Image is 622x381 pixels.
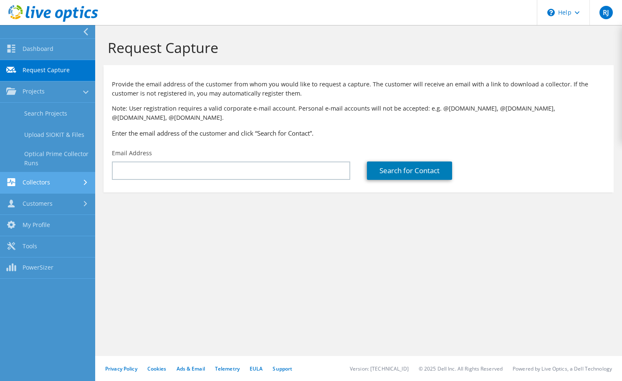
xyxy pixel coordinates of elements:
label: Email Address [112,149,152,157]
li: Version: [TECHNICAL_ID] [350,365,409,372]
a: Telemetry [215,365,240,372]
a: Search for Contact [367,161,452,180]
li: © 2025 Dell Inc. All Rights Reserved [419,365,503,372]
a: Ads & Email [177,365,205,372]
a: Support [273,365,292,372]
a: Cookies [147,365,167,372]
li: Powered by Live Optics, a Dell Technology [513,365,612,372]
p: Provide the email address of the customer from whom you would like to request a capture. The cust... [112,80,605,98]
h1: Request Capture [108,39,605,56]
p: Note: User registration requires a valid corporate e-mail account. Personal e-mail accounts will ... [112,104,605,122]
a: Privacy Policy [105,365,137,372]
span: RJ [599,6,613,19]
h3: Enter the email address of the customer and click “Search for Contact”. [112,129,605,138]
a: EULA [250,365,263,372]
svg: \n [547,9,555,16]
